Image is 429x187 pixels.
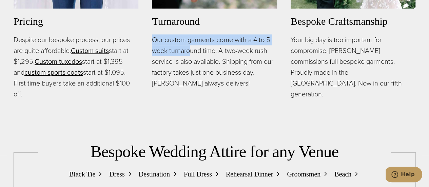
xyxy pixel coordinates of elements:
p: Our custom garments come with a 4 to 5 week turnaround time. A two-week rush service is also avai... [152,34,277,89]
span: Full Dress [184,168,212,179]
span: Beach [334,168,351,179]
a: custom sports coats [24,67,83,77]
a: Black Tie [69,168,104,179]
span: Rehearsal Dinner [226,168,273,179]
p: Despite our bespoke process, our prices are quite affordable. start at $1,295. start at $1,395 an... [14,34,138,99]
a: Destination [139,168,178,179]
span: Dress [109,168,125,179]
a: Full Dress [184,168,220,179]
a: Dress [109,168,133,179]
a: Custom suits [71,45,109,56]
a: Beach [334,168,360,179]
h3: Turnaround [152,14,277,29]
iframe: Opens a widget where you can chat to one of our agents [386,167,422,184]
p: Your big day is too important for compromise. [PERSON_NAME] commissions full bespoke garments. Pr... [291,34,415,99]
h3: Pricing [14,14,138,29]
span: Black Tie [69,168,95,179]
span: Groomsmen [287,168,320,179]
a: Rehearsal Dinner [226,168,281,179]
h2: Bespoke Wedding Attire for any Venue [27,142,402,162]
h3: Bespoke Craftsmanship [291,14,415,29]
a: Groomsmen [287,168,329,179]
a: Custom tuxedos [35,56,82,67]
span: Destination [139,168,170,179]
